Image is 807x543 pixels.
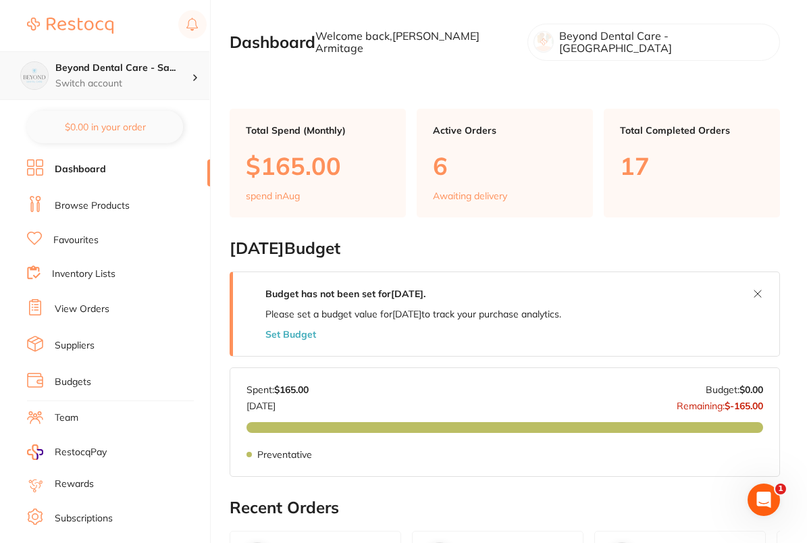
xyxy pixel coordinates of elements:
img: RestocqPay [27,444,43,460]
strong: $0.00 [739,384,763,396]
h2: [DATE] Budget [230,239,780,258]
p: Total Spend (Monthly) [246,125,390,136]
p: Welcome back, [PERSON_NAME] Armitage [315,30,517,55]
p: [DATE] [246,395,309,411]
span: RestocqPay [55,446,107,459]
h4: Beyond Dental Care - Sandstone Point [55,61,192,75]
p: Preventative [257,449,312,460]
p: 17 [620,152,764,180]
p: Switch account [55,77,192,90]
p: Please set a budget value for [DATE] to track your purchase analytics. [265,309,561,319]
a: Restocq Logo [27,10,113,41]
strong: $-165.00 [725,400,763,412]
p: spend in Aug [246,190,300,201]
a: RestocqPay [27,444,107,460]
span: 1 [775,484,786,494]
a: Budgets [55,376,91,389]
a: View Orders [55,303,109,316]
a: Inventory Lists [52,267,115,281]
img: Restocq Logo [27,18,113,34]
a: Suppliers [55,339,95,353]
button: Set Budget [265,329,316,340]
p: Active Orders [433,125,577,136]
p: 6 [433,152,577,180]
a: Total Completed Orders17 [604,109,780,218]
a: Browse Products [55,199,130,213]
p: Budget: [706,384,763,395]
strong: $165.00 [274,384,309,396]
h2: Dashboard [230,33,315,52]
a: Dashboard [55,163,106,176]
p: Awaiting delivery [433,190,507,201]
p: Total Completed Orders [620,125,764,136]
a: Rewards [55,477,94,491]
img: Beyond Dental Care - Sandstone Point [21,62,48,89]
strong: Budget has not been set for [DATE] . [265,288,425,300]
a: Subscriptions [55,512,113,525]
a: Total Spend (Monthly)$165.00spend inAug [230,109,406,218]
button: $0.00 in your order [27,111,183,143]
p: Spent: [246,384,309,395]
p: Remaining: [677,395,763,411]
p: $165.00 [246,152,390,180]
h2: Recent Orders [230,498,780,517]
a: Favourites [53,234,99,247]
a: Team [55,411,78,425]
a: Active Orders6Awaiting delivery [417,109,593,218]
p: Beyond Dental Care - [GEOGRAPHIC_DATA] [559,30,769,55]
iframe: Intercom live chat [748,484,780,516]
